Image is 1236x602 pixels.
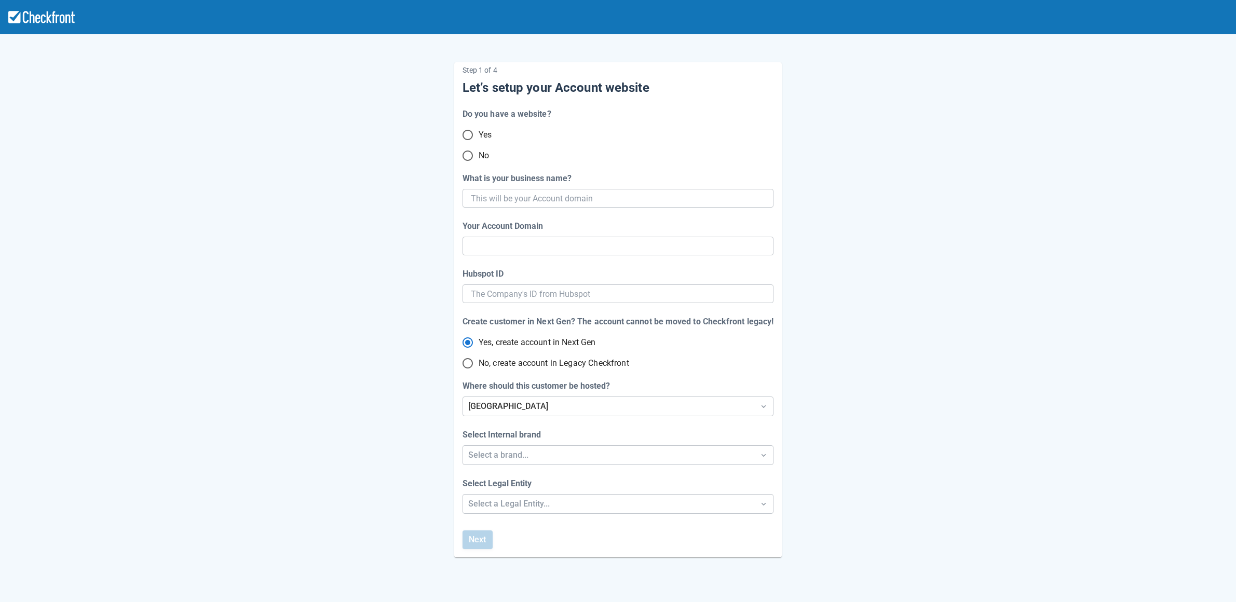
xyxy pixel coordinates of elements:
[463,108,551,120] div: Do you have a website?
[758,401,769,412] span: Dropdown icon
[463,62,773,78] p: Step 1 of 4
[479,336,596,349] span: Yes, create account in Next Gen
[463,220,547,232] label: Your Account Domain
[479,357,629,370] span: No, create account in Legacy Checkfront
[463,316,773,328] div: Create customer in Next Gen? The account cannot be moved to Checkfront legacy!
[479,149,489,162] span: No
[758,499,769,509] span: Dropdown icon
[471,284,765,303] input: The Company's ID from Hubspot
[463,477,536,490] label: Select Legal Entity
[1087,490,1236,602] iframe: Chat Widget
[463,380,614,392] label: Where should this customer be hosted?
[468,449,749,461] div: Select a brand...
[468,498,749,510] div: Select a Legal Entity...
[471,189,763,208] input: This will be your Account domain
[463,172,576,185] label: What is your business name?
[758,450,769,460] span: Dropdown icon
[479,129,492,141] span: Yes
[468,400,749,413] div: [GEOGRAPHIC_DATA]
[463,268,508,280] label: Hubspot ID
[463,80,773,95] h5: Let’s setup your Account website
[463,429,545,441] label: Select Internal brand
